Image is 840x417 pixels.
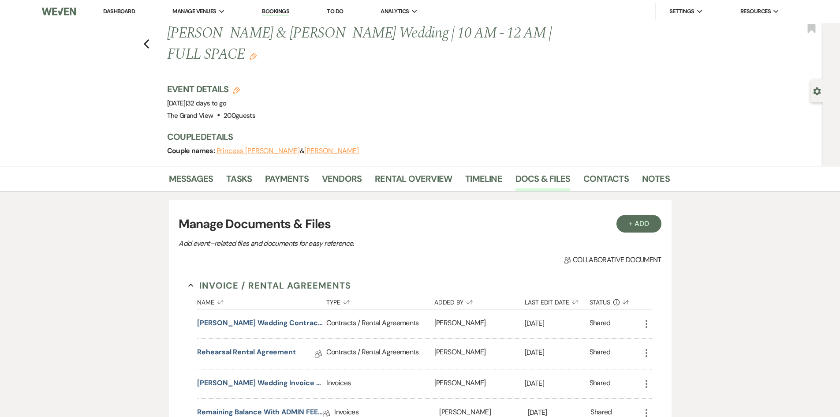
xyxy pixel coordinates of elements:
[167,111,213,120] span: The Grand View
[525,347,590,358] p: [DATE]
[525,292,590,309] button: Last Edit Date
[167,131,661,143] h3: Couple Details
[590,299,611,305] span: Status
[226,172,252,191] a: Tasks
[381,7,409,16] span: Analytics
[326,369,434,398] div: Invoices
[197,318,323,328] button: [PERSON_NAME] Wedding Contract [DATE]
[434,338,525,369] div: [PERSON_NAME]
[642,172,670,191] a: Notes
[515,172,570,191] a: Docs & Files
[197,292,326,309] button: Name
[167,23,562,65] h1: [PERSON_NAME] & [PERSON_NAME] Wedding | 10 AM - 12 AM | FULL SPACE
[326,338,434,369] div: Contracts / Rental Agreements
[583,172,629,191] a: Contacts
[434,369,525,398] div: [PERSON_NAME]
[564,255,661,265] span: Collaborative document
[669,7,694,16] span: Settings
[172,7,216,16] span: Manage Venues
[103,8,135,15] a: Dashboard
[590,318,611,330] div: Shared
[197,378,323,388] button: [PERSON_NAME] Wedding Invoice [DATE]
[304,147,359,154] button: [PERSON_NAME]
[525,378,590,389] p: [DATE]
[465,172,502,191] a: Timeline
[262,8,289,16] a: Bookings
[740,7,771,16] span: Resources
[197,347,296,361] a: Rehearsal Rental Agreement
[167,146,217,155] span: Couple names:
[326,309,434,338] div: Contracts / Rental Agreements
[813,86,821,95] button: Open lead details
[188,279,351,292] button: Invoice / Rental Agreements
[525,318,590,329] p: [DATE]
[217,147,359,155] span: &
[250,52,257,60] button: Edit
[322,172,362,191] a: Vendors
[375,172,452,191] a: Rental Overview
[179,215,661,233] h3: Manage Documents & Files
[167,83,256,95] h3: Event Details
[265,172,309,191] a: Payments
[327,8,343,15] a: To Do
[590,292,641,309] button: Status
[42,2,75,21] img: Weven Logo
[187,99,227,108] span: 32 days to go
[217,147,300,154] button: Princess [PERSON_NAME]
[326,292,434,309] button: Type
[167,99,227,108] span: [DATE]
[590,378,611,390] div: Shared
[186,99,227,108] span: |
[616,215,661,233] button: + Add
[590,347,611,361] div: Shared
[434,309,525,338] div: [PERSON_NAME]
[179,238,487,249] p: Add event–related files and documents for easy reference.
[224,111,255,120] span: 200 guests
[434,292,525,309] button: Added By
[169,172,213,191] a: Messages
